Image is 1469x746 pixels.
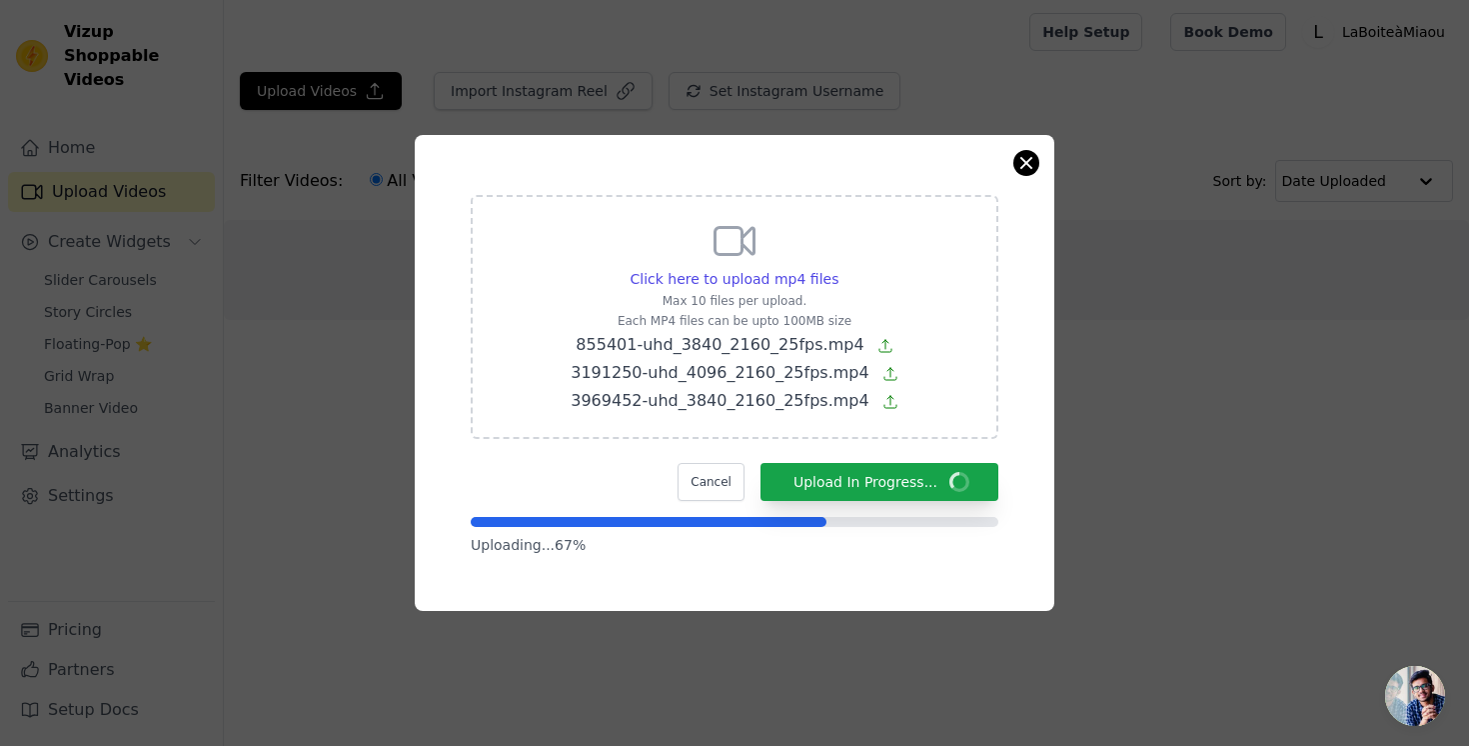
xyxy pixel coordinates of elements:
a: Ouvrir le chat [1385,666,1445,726]
span: 3191250-uhd_4096_2160_25fps.mp4 [571,363,868,382]
button: Cancel [678,463,744,501]
p: Each MP4 files can be upto 100MB size [571,313,898,329]
p: Uploading... 67 % [471,535,998,555]
button: Close modal [1014,151,1038,175]
p: Max 10 files per upload. [571,293,898,309]
span: 855401-uhd_3840_2160_25fps.mp4 [576,335,863,354]
button: Upload In Progress... [760,463,998,501]
span: Click here to upload mp4 files [631,271,839,287]
span: 3969452-uhd_3840_2160_25fps.mp4 [571,391,868,410]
